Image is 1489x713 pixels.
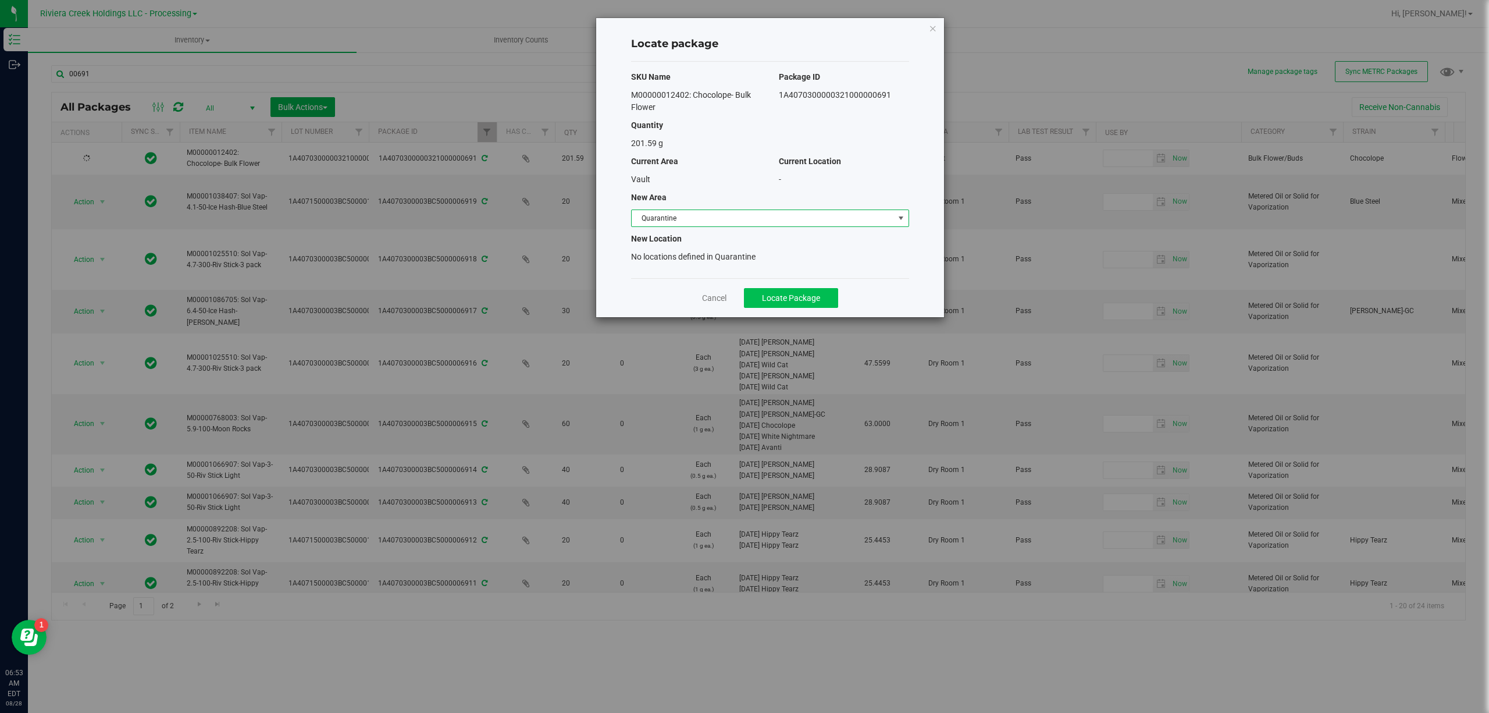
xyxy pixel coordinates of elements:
iframe: Resource center unread badge [34,618,48,632]
span: M00000012402: Chocolope- Bulk Flower [631,90,751,112]
span: New Location [631,234,682,243]
span: SKU Name [631,72,671,81]
span: No locations defined in Quarantine [631,252,756,261]
iframe: Resource center [12,620,47,655]
span: Quarantine [632,210,894,226]
span: New Area [631,193,667,202]
span: Quantity [631,120,663,130]
span: Package ID [779,72,820,81]
span: Current Location [779,157,841,166]
span: Locate Package [762,293,820,303]
h4: Locate package [631,37,909,52]
span: Current Area [631,157,678,166]
a: Cancel [702,292,726,304]
span: select [893,210,908,226]
span: Vault [631,175,650,184]
span: - [779,175,781,184]
span: 1A4070300000321000000691 [779,90,891,100]
button: Locate Package [744,288,838,308]
span: 201.59 g [631,139,663,148]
